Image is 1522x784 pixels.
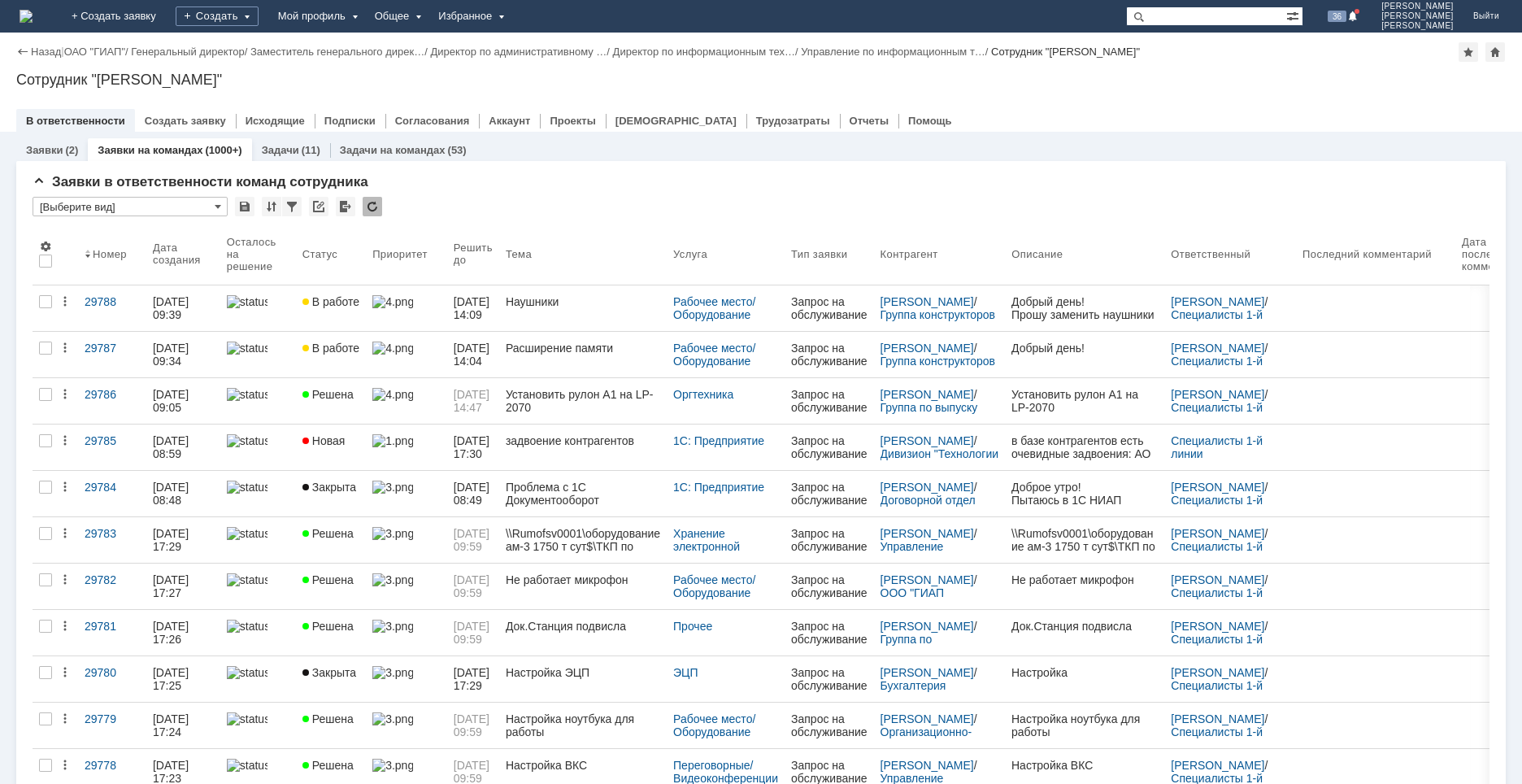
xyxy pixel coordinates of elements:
[1171,388,1264,401] a: [PERSON_NAME]
[153,295,192,321] div: [DATE] 09:39
[153,666,192,692] div: [DATE] 17:25
[296,223,366,285] th: Статус
[447,471,499,516] a: [DATE] 08:49
[613,46,795,58] a: Директор по информационным тех…
[447,378,499,424] a: [DATE] 14:47
[78,471,146,516] a: 29784
[227,712,267,725] img: statusbar-100 (1).png
[220,471,296,516] a: statusbar-100 (1).png
[454,342,493,368] span: [DATE] 14:04
[673,573,755,599] a: Рабочее место/Оборудование
[673,481,764,494] a: 1С: Предприятие
[220,425,296,470] a: statusbar-100 (1).png
[1171,573,1264,586] a: [PERSON_NAME]
[296,285,366,331] a: В работе
[613,46,802,58] div: /
[1171,434,1289,473] a: Специалисты 1-й линии [GEOGRAPHIC_DATA]
[220,332,296,377] a: statusbar-100 (1).png
[61,45,63,57] div: |
[85,527,140,540] div: 29783
[302,481,356,494] span: Закрыта
[1171,620,1264,633] a: [PERSON_NAME]
[153,620,192,646] div: [DATE] 17:26
[296,610,366,656] a: Решена
[20,10,33,23] a: Перейти на домашнюю страницу
[146,517,220,563] a: [DATE] 17:29
[78,610,146,656] a: 29781
[673,712,755,738] a: Рабочее место/Оборудование
[336,197,355,216] div: Экспорт списка
[447,656,499,702] a: [DATE] 17:29
[499,332,667,377] a: Расширение памяти
[146,285,220,331] a: [DATE] 09:39
[85,342,140,355] div: 29787
[447,425,499,470] a: [DATE] 17:30
[64,46,125,58] a: ОАО "ГИАП"
[146,610,220,656] a: [DATE] 17:26
[146,703,220,748] a: [DATE] 17:24
[1171,308,1289,347] a: Специалисты 1-й линии [GEOGRAPHIC_DATA]
[1381,2,1454,11] span: [PERSON_NAME]
[506,666,660,679] div: Настройка ЭЦП
[454,434,493,460] span: [DATE] 17:30
[372,759,413,772] img: 3.png
[78,285,146,331] a: 29788
[673,388,733,401] a: Оргтехника
[447,517,499,563] a: [DATE] 09:59
[146,656,220,702] a: [DATE] 17:25
[1171,633,1289,672] a: Специалисты 1-й линии [GEOGRAPHIC_DATA]
[227,481,267,494] img: statusbar-100 (1).png
[366,285,447,331] a: 4.png
[146,564,220,609] a: [DATE] 17:27
[881,308,998,334] a: Группа конструкторов №2
[302,620,354,633] span: Решена
[881,248,938,260] div: Контрагент
[785,285,874,331] a: Запрос на обслуживание
[430,46,612,58] div: /
[673,434,764,447] a: 1С: Предприятие
[1171,494,1289,533] a: Специалисты 1-й линии [GEOGRAPHIC_DATA]
[881,725,999,764] a: Организационно-методический отдел [GEOGRAPHIC_DATA]
[366,425,447,470] a: 1.png
[615,115,737,127] a: [DEMOGRAPHIC_DATA]
[145,115,226,127] a: Создать заявку
[153,573,192,599] div: [DATE] 17:27
[881,633,958,672] a: Группа по статическому оборудованию
[881,527,974,540] a: [PERSON_NAME]
[372,434,413,447] img: 1.png
[506,481,660,507] div: Проблема с 1С Документооборот
[227,434,267,447] img: statusbar-100 (1).png
[1171,295,1264,308] a: [PERSON_NAME]
[506,388,660,414] div: Установить рулон А1 на LP-2070
[673,342,755,368] a: Рабочее место/Оборудование
[309,197,328,216] div: Скопировать ссылку на список
[366,471,447,516] a: 3.png
[801,46,991,58] div: /
[506,573,660,586] div: Не работает микрофон
[227,666,267,679] img: statusbar-100 (1).png
[220,564,296,609] a: statusbar-100 (1).png
[153,388,192,414] div: [DATE] 09:05
[227,759,267,772] img: statusbar-100 (1).png
[85,666,140,679] div: 29780
[673,527,743,566] a: Хранение электронной информации
[673,620,712,633] a: Прочее
[153,481,192,507] div: [DATE] 08:48
[146,425,220,470] a: [DATE] 08:59
[146,378,220,424] a: [DATE] 09:05
[296,425,366,470] a: Новая
[881,401,981,440] a: Группа по выпуску документации и архиву
[363,197,382,216] div: Обновлять список
[506,342,660,355] div: Расширение памяти
[131,46,250,58] div: /
[506,248,532,260] div: Тема
[506,759,660,772] div: Настройка ВКС
[454,573,493,599] span: [DATE] 09:59
[454,527,493,553] span: [DATE] 09:59
[227,573,267,586] img: statusbar-100 (1).png
[227,342,267,355] img: statusbar-100 (1).png
[220,285,296,331] a: statusbar-100 (1).png
[454,388,493,414] span: [DATE] 14:47
[881,434,974,447] a: [PERSON_NAME]
[785,517,874,563] a: Запрос на обслуживание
